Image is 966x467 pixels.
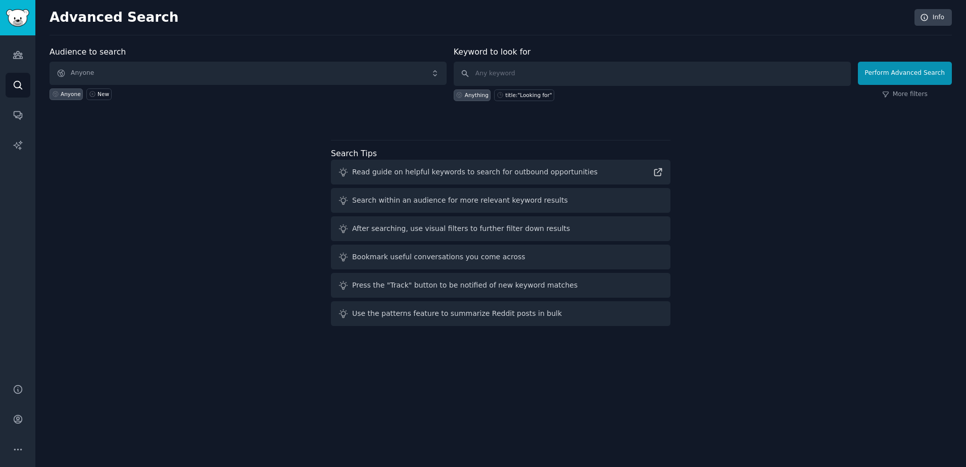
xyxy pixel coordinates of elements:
[98,90,109,98] div: New
[50,10,909,26] h2: Advanced Search
[50,62,447,85] button: Anyone
[914,9,952,26] a: Info
[86,88,111,100] a: New
[454,47,531,57] label: Keyword to look for
[882,90,928,99] a: More filters
[50,47,126,57] label: Audience to search
[6,9,29,27] img: GummySearch logo
[352,195,568,206] div: Search within an audience for more relevant keyword results
[352,280,577,291] div: Press the "Track" button to be notified of new keyword matches
[352,167,598,177] div: Read guide on helpful keywords to search for outbound opportunities
[352,308,562,319] div: Use the patterns feature to summarize Reddit posts in bulk
[858,62,952,85] button: Perform Advanced Search
[352,252,525,262] div: Bookmark useful conversations you come across
[331,149,377,158] label: Search Tips
[505,91,552,99] div: title:"Looking for"
[61,90,81,98] div: Anyone
[465,91,489,99] div: Anything
[454,62,851,86] input: Any keyword
[352,223,570,234] div: After searching, use visual filters to further filter down results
